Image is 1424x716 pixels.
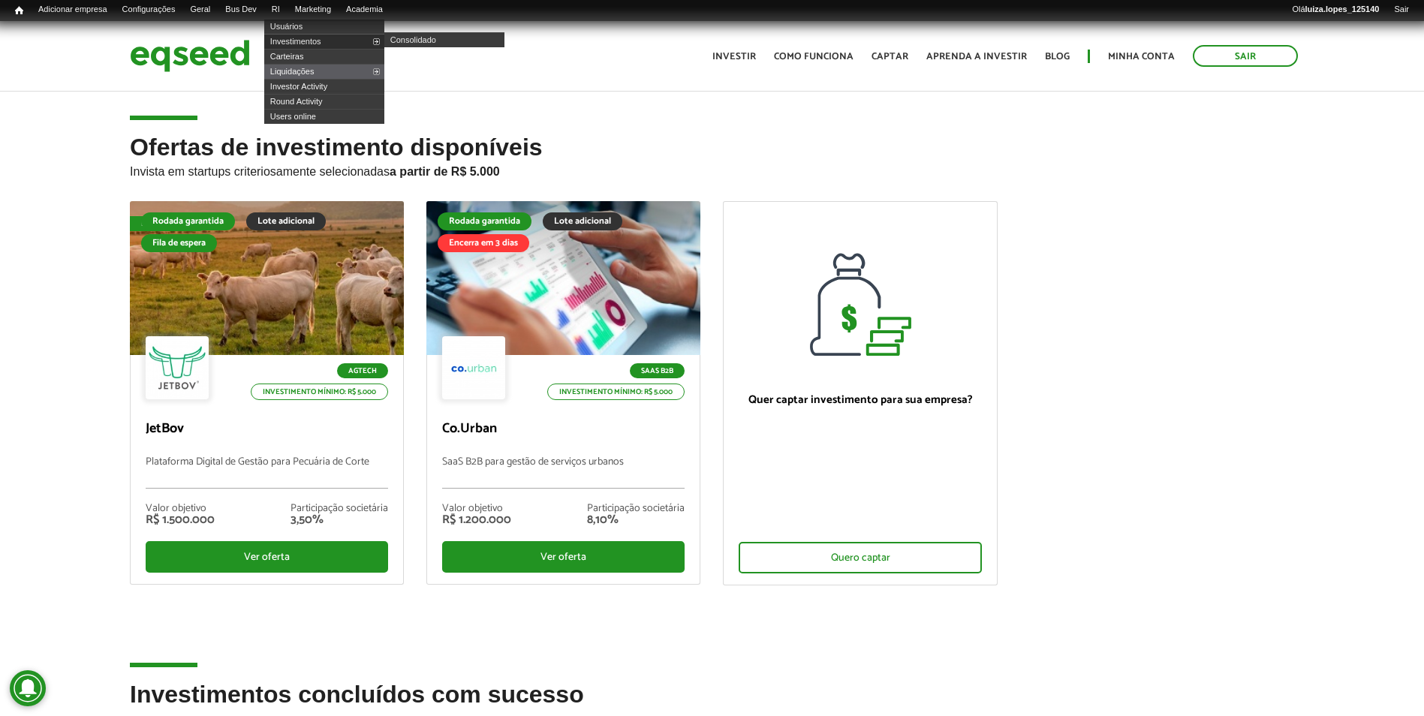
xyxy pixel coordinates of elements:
[926,52,1027,62] a: Aprenda a investir
[182,4,218,16] a: Geral
[218,4,264,16] a: Bus Dev
[547,384,685,400] p: Investimento mínimo: R$ 5.000
[130,134,1294,201] h2: Ofertas de investimento disponíveis
[872,52,908,62] a: Captar
[1305,5,1380,14] strong: luiza.lopes_125140
[774,52,853,62] a: Como funciona
[442,514,511,526] div: R$ 1.200.000
[587,504,685,514] div: Participação societária
[390,165,500,178] strong: a partir de R$ 5.000
[146,514,215,526] div: R$ 1.500.000
[543,212,622,230] div: Lote adicional
[146,421,388,438] p: JetBov
[115,4,183,16] a: Configurações
[442,456,685,489] p: SaaS B2B para gestão de serviços urbanos
[438,234,529,252] div: Encerra em 3 dias
[337,363,388,378] p: Agtech
[1284,4,1386,16] a: Oláluiza.lopes_125140
[130,36,250,76] img: EqSeed
[15,5,23,16] span: Início
[291,514,388,526] div: 3,50%
[630,363,685,378] p: SaaS B2B
[1045,52,1070,62] a: Blog
[146,541,388,573] div: Ver oferta
[130,201,404,585] a: Fila de espera Rodada garantida Lote adicional Fila de espera Agtech Investimento mínimo: R$ 5.00...
[288,4,339,16] a: Marketing
[130,216,207,231] div: Fila de espera
[141,234,217,252] div: Fila de espera
[246,212,326,230] div: Lote adicional
[146,456,388,489] p: Plataforma Digital de Gestão para Pecuária de Corte
[1193,45,1298,67] a: Sair
[251,384,388,400] p: Investimento mínimo: R$ 5.000
[739,393,981,407] p: Quer captar investimento para sua empresa?
[146,504,215,514] div: Valor objetivo
[130,161,1294,179] p: Invista em startups criteriosamente selecionadas
[339,4,390,16] a: Academia
[291,504,388,514] div: Participação societária
[141,212,235,230] div: Rodada garantida
[8,4,31,18] a: Início
[31,4,115,16] a: Adicionar empresa
[264,4,288,16] a: RI
[1386,4,1416,16] a: Sair
[1108,52,1175,62] a: Minha conta
[712,52,756,62] a: Investir
[739,542,981,573] div: Quero captar
[442,421,685,438] p: Co.Urban
[442,504,511,514] div: Valor objetivo
[426,201,700,585] a: Rodada garantida Lote adicional Encerra em 3 dias SaaS B2B Investimento mínimo: R$ 5.000 Co.Urban...
[264,19,384,34] a: Usuários
[442,541,685,573] div: Ver oferta
[587,514,685,526] div: 8,10%
[438,212,531,230] div: Rodada garantida
[723,201,997,585] a: Quer captar investimento para sua empresa? Quero captar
